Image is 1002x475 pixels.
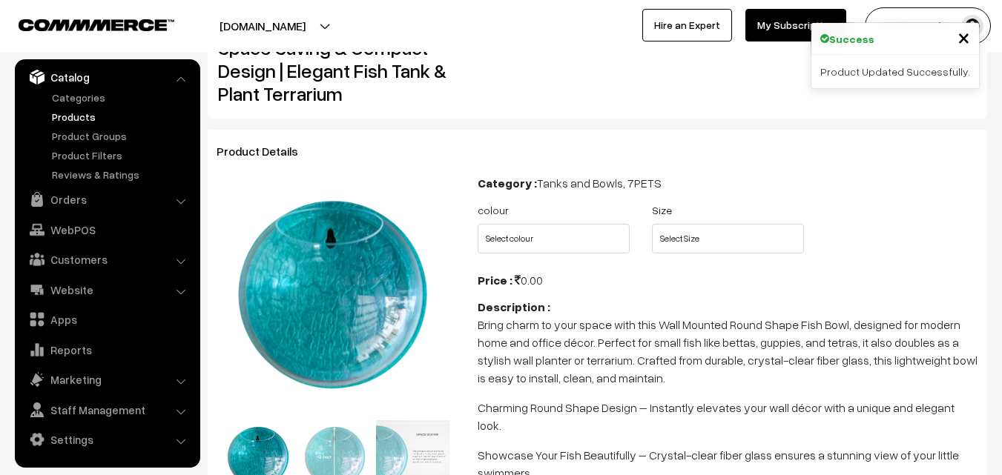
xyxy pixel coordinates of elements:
a: COMMMERCE [19,15,148,33]
img: user [961,15,983,37]
a: Product Filters [48,147,195,163]
span: × [957,23,970,50]
b: Description : [478,299,550,314]
a: Categories [48,90,195,105]
p: Charming Round Shape Design – Instantly elevates your wall décor with a unique and elegant look. [478,399,978,434]
a: Customers [19,246,195,273]
img: 17585334203101112.jpg [223,180,449,407]
button: Tunai Love for… [865,7,991,44]
a: Products [48,109,195,124]
a: Reviews & Ratings [48,167,195,182]
label: colour [478,202,509,218]
span: Product Details [217,144,316,159]
button: Close [957,26,970,48]
a: Reports [19,336,195,363]
a: Website [19,276,195,303]
a: Apps [19,306,195,333]
a: Product Groups [48,128,195,144]
div: 0.00 [478,271,978,289]
a: WebPOS [19,216,195,243]
a: Staff Management [19,396,195,423]
a: Settings [19,426,195,453]
a: Orders [19,186,195,213]
a: Marketing [19,366,195,393]
b: Price : [478,273,512,288]
label: Size [652,202,672,218]
div: Tanks and Bowls, 7PETS [478,174,978,192]
button: [DOMAIN_NAME] [168,7,357,44]
p: Bring charm to your space with this Wall Mounted Round Shape Fish Bowl, designed for modern home ... [478,316,978,387]
a: Catalog [19,64,195,90]
img: 17585334459700212.jpg [449,180,676,407]
a: Hire an Expert [642,9,732,41]
strong: Success [829,31,874,47]
b: Category : [478,176,537,190]
img: COMMMERCE [19,19,174,30]
div: Product Updated Successfully. [811,55,979,88]
a: My Subscription [745,9,846,41]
